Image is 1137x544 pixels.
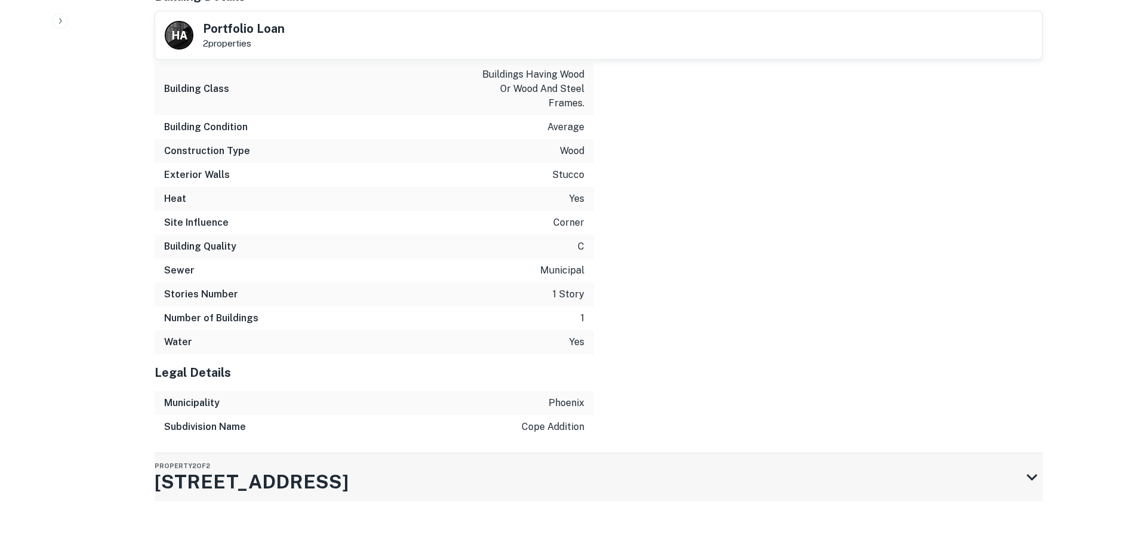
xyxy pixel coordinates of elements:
[164,335,192,349] h6: Water
[155,468,349,496] h3: [STREET_ADDRESS]
[581,311,584,325] p: 1
[164,120,248,134] h6: Building Condition
[553,287,584,302] p: 1 story
[203,23,285,35] h5: Portfolio Loan
[155,453,1043,501] div: Property2of2[STREET_ADDRESS]
[578,239,584,254] p: c
[164,311,258,325] h6: Number of Buildings
[540,263,584,278] p: municipal
[164,263,195,278] h6: Sewer
[549,396,584,410] p: phoenix
[155,364,594,382] h5: Legal Details
[203,38,285,49] p: 2 properties
[164,168,230,182] h6: Exterior Walls
[164,239,236,254] h6: Building Quality
[569,192,584,206] p: yes
[569,335,584,349] p: yes
[547,120,584,134] p: average
[522,420,584,434] p: cope addition
[164,192,186,206] h6: Heat
[155,462,210,469] span: Property 2 of 2
[172,27,186,44] p: H A
[477,67,584,110] p: buildings having wood or wood and steel frames.
[553,216,584,230] p: corner
[164,420,246,434] h6: Subdivision Name
[164,396,220,410] h6: Municipality
[164,144,250,158] h6: Construction Type
[164,82,229,96] h6: Building Class
[1077,448,1137,506] iframe: Chat Widget
[164,287,238,302] h6: Stories Number
[552,168,584,182] p: stucco
[560,144,584,158] p: wood
[164,216,229,230] h6: Site Influence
